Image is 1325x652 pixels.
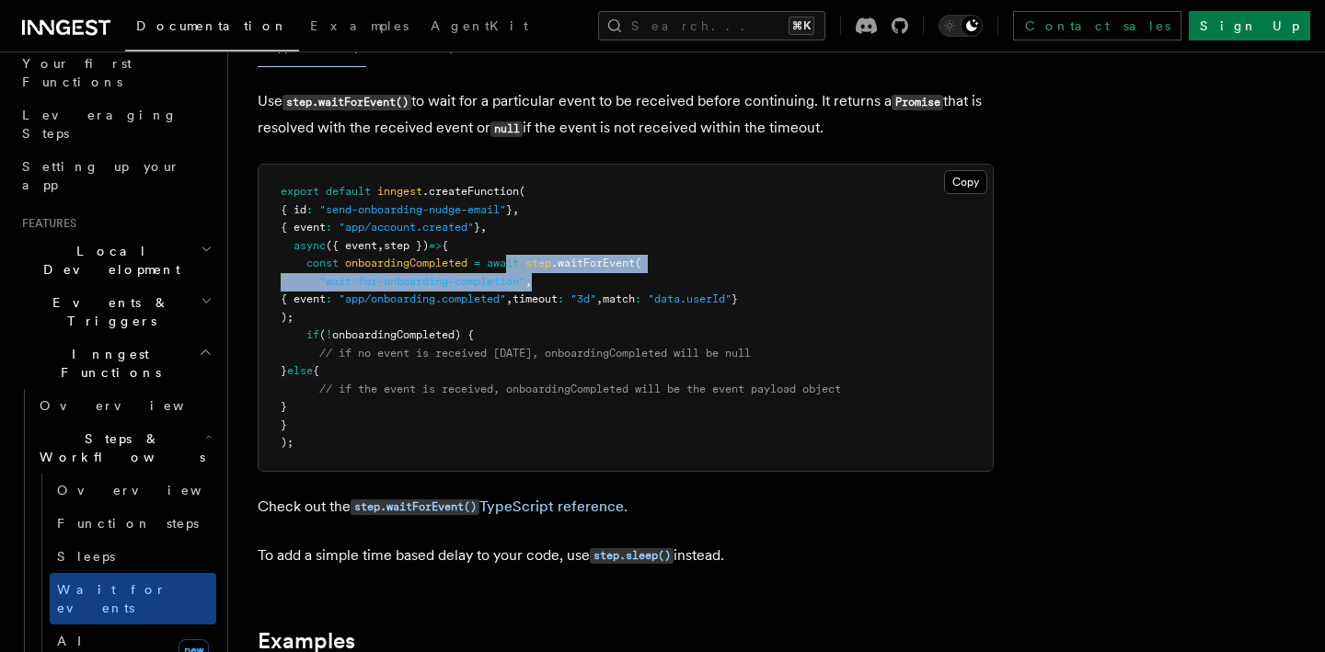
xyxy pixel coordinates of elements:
[306,328,319,341] span: if
[287,364,313,377] span: else
[15,216,76,231] span: Features
[15,242,201,279] span: Local Development
[422,185,519,198] span: .createFunction
[513,292,558,305] span: timeout
[319,275,525,288] span: "wait-for-onboarding-completion"
[648,292,732,305] span: "data.userId"
[282,95,411,110] code: step.waitForEvent()
[125,6,299,51] a: Documentation
[351,499,479,515] code: step.waitForEvent()
[596,292,603,305] span: ,
[598,11,825,40] button: Search...⌘K
[339,221,474,234] span: "app/account.created"
[281,364,287,377] span: }
[892,95,943,110] code: Promise
[490,121,523,137] code: null
[15,337,216,389] button: Inngest Functions
[306,203,313,216] span: :
[57,549,115,564] span: Sleeps
[558,292,564,305] span: :
[1189,11,1310,40] a: Sign Up
[22,108,178,141] span: Leveraging Steps
[326,239,377,252] span: ({ event
[326,328,332,341] span: !
[319,383,841,395] span: // if the event is received, onboardingCompleted will be the event payload object
[474,221,480,234] span: }
[319,347,751,360] span: // if no event is received [DATE], onboardingCompleted will be null
[22,56,132,89] span: Your first Functions
[732,292,738,305] span: }
[332,328,474,341] span: onboardingCompleted) {
[281,185,319,198] span: export
[939,15,983,37] button: Toggle dark mode
[281,221,326,234] span: { event
[442,239,448,252] span: {
[294,239,326,252] span: async
[15,286,216,337] button: Events & Triggers
[15,150,216,201] a: Setting up your app
[525,257,551,269] span: step
[590,546,674,564] a: step.sleep()
[506,292,513,305] span: ,
[32,389,216,422] a: Overview
[306,257,339,269] span: const
[635,292,641,305] span: :
[345,257,467,269] span: onboardingCompleted
[944,170,987,194] button: Copy
[57,516,199,531] span: Function steps
[281,292,326,305] span: { event
[326,292,332,305] span: :
[635,257,641,269] span: (
[1013,11,1181,40] a: Contact sales
[32,429,205,466] span: Steps & Workflows
[377,239,384,252] span: ,
[281,418,287,431] span: }
[136,18,288,33] span: Documentation
[57,582,167,615] span: Wait for events
[50,474,216,507] a: Overview
[551,257,635,269] span: .waitForEvent
[15,98,216,150] a: Leveraging Steps
[258,494,994,520] p: Check out the
[789,17,814,35] kbd: ⌘K
[326,185,371,198] span: default
[50,507,216,540] a: Function steps
[281,203,306,216] span: { id
[281,400,287,413] span: }
[351,498,628,515] a: step.waitForEvent()TypeScript reference.
[313,364,319,377] span: {
[319,203,506,216] span: "send-onboarding-nudge-email"
[506,203,513,216] span: }
[384,239,429,252] span: step })
[339,292,506,305] span: "app/onboarding.completed"
[431,18,528,33] span: AgentKit
[57,483,247,498] span: Overview
[15,234,216,286] button: Local Development
[429,239,442,252] span: =>
[15,345,199,382] span: Inngest Functions
[299,6,420,50] a: Examples
[50,573,216,624] a: Wait for events
[15,293,201,330] span: Events & Triggers
[310,18,409,33] span: Examples
[22,159,180,192] span: Setting up your app
[258,88,994,142] p: Use to wait for a particular event to be received before continuing. It returns a that is resolve...
[40,398,229,413] span: Overview
[32,422,216,474] button: Steps & Workflows
[480,221,487,234] span: ,
[377,185,422,198] span: inngest
[281,311,294,324] span: );
[258,543,994,569] p: To add a simple time based delay to your code, use instead.
[281,436,294,449] span: );
[474,257,480,269] span: =
[570,292,596,305] span: "3d"
[319,328,326,341] span: (
[513,203,519,216] span: ,
[326,221,332,234] span: :
[590,548,674,564] code: step.sleep()
[519,185,525,198] span: (
[50,540,216,573] a: Sleeps
[525,275,532,288] span: ,
[487,257,519,269] span: await
[420,6,539,50] a: AgentKit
